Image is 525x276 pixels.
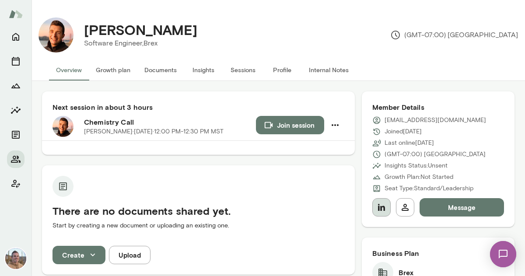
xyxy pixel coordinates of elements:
[52,246,105,264] button: Create
[38,17,73,52] img: Jonas Gebhardt
[420,198,504,217] button: Message
[52,221,344,230] p: Start by creating a new document or uploading an existing one.
[302,59,356,80] button: Internal Notes
[223,59,262,80] button: Sessions
[372,102,504,112] h6: Member Details
[5,248,26,269] img: Adam Griffin
[52,204,344,218] h5: There are no documents shared yet.
[256,116,324,134] button: Join session
[89,59,137,80] button: Growth plan
[84,38,197,49] p: Software Engineer, Brex
[385,139,434,147] p: Last online [DATE]
[385,161,448,170] p: Insights Status: Unsent
[385,116,486,125] p: [EMAIL_ADDRESS][DOMAIN_NAME]
[385,127,422,136] p: Joined [DATE]
[7,52,24,70] button: Sessions
[385,173,453,182] p: Growth Plan: Not Started
[49,59,89,80] button: Overview
[137,59,184,80] button: Documents
[184,59,223,80] button: Insights
[9,6,23,22] img: Mento
[390,30,518,40] p: (GMT-07:00) [GEOGRAPHIC_DATA]
[385,184,473,193] p: Seat Type: Standard/Leadership
[385,150,486,159] p: (GMT-07:00) [GEOGRAPHIC_DATA]
[262,59,302,80] button: Profile
[7,126,24,143] button: Documents
[7,77,24,94] button: Growth Plan
[372,248,504,259] h6: Business Plan
[84,127,224,136] p: [PERSON_NAME] · [DATE] · 12:00 PM-12:30 PM MST
[52,102,344,112] h6: Next session in about 3 hours
[84,117,256,127] h6: Chemistry Call
[84,21,197,38] h4: [PERSON_NAME]
[109,246,150,264] button: Upload
[7,150,24,168] button: Members
[7,28,24,45] button: Home
[7,175,24,192] button: Client app
[7,101,24,119] button: Insights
